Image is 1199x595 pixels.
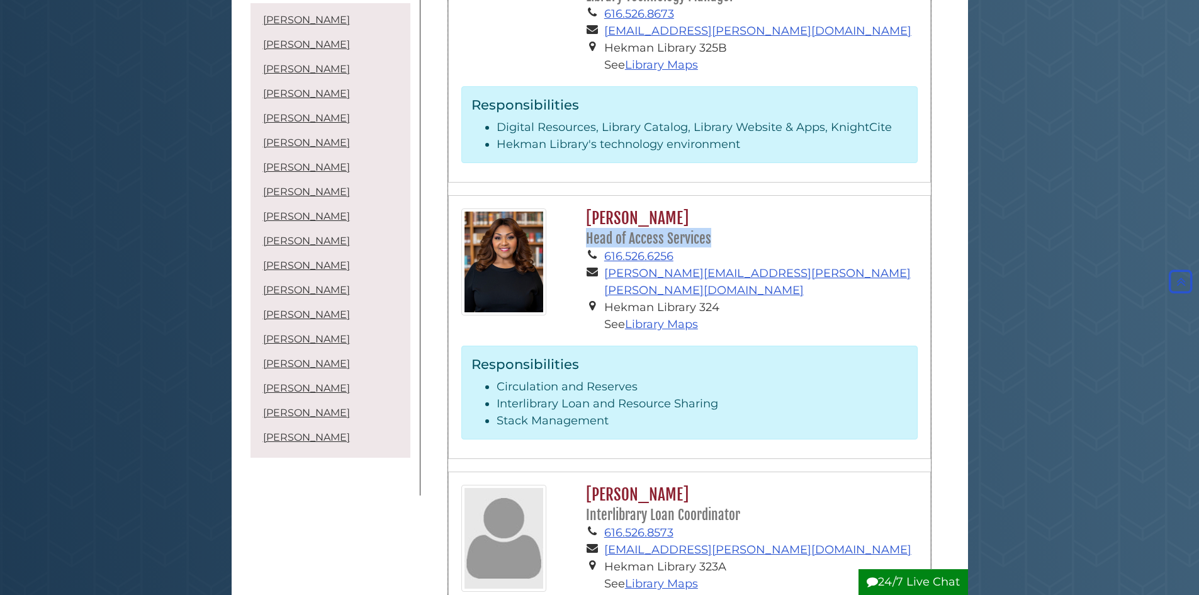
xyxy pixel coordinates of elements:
[263,259,350,271] a: [PERSON_NAME]
[263,14,350,26] a: [PERSON_NAME]
[604,543,911,557] a: [EMAIL_ADDRESS][PERSON_NAME][DOMAIN_NAME]
[580,485,917,524] h2: [PERSON_NAME]
[586,507,740,523] small: Interlibrary Loan Coordinator
[263,358,350,370] a: [PERSON_NAME]
[263,407,350,419] a: [PERSON_NAME]
[497,119,908,136] li: Digital Resources, Library Catalog, Library Website & Apps, KnightCite
[263,63,350,75] a: [PERSON_NAME]
[1166,275,1196,288] a: Back to Top
[858,569,968,595] button: 24/7 Live Chat
[604,299,918,333] li: Hekman Library 324 See
[497,136,908,153] li: Hekman Library's technology environment
[497,378,908,395] li: Circulation and Reserves
[604,7,674,21] a: 616.526.8673
[471,96,908,113] h3: Responsibilities
[604,266,911,297] a: [PERSON_NAME][EMAIL_ADDRESS][PERSON_NAME][PERSON_NAME][DOMAIN_NAME]
[263,186,350,198] a: [PERSON_NAME]
[263,210,350,222] a: [PERSON_NAME]
[580,208,917,248] h2: [PERSON_NAME]
[625,58,698,72] a: Library Maps
[263,112,350,124] a: [PERSON_NAME]
[497,395,908,412] li: Interlibrary Loan and Resource Sharing
[604,249,673,263] a: 616.526.6256
[604,57,918,74] li: See
[604,526,673,540] a: 616.526.8573
[263,38,350,50] a: [PERSON_NAME]
[461,208,546,315] img: Carla_Hotz_125x160v2.jpg
[263,137,350,149] a: [PERSON_NAME]
[604,40,918,57] li: Hekman Library 325B
[263,333,350,345] a: [PERSON_NAME]
[263,161,350,173] a: [PERSON_NAME]
[461,485,546,592] img: profile_125x160.jpg
[263,309,350,320] a: [PERSON_NAME]
[625,317,698,331] a: Library Maps
[263,284,350,296] a: [PERSON_NAME]
[586,230,711,247] small: Head of Access Services
[625,577,698,591] a: Library Maps
[471,356,908,372] h3: Responsibilities
[263,431,350,443] a: [PERSON_NAME]
[604,558,918,592] li: Hekman Library 323A See
[604,24,911,38] a: [EMAIL_ADDRESS][PERSON_NAME][DOMAIN_NAME]
[263,235,350,247] a: [PERSON_NAME]
[263,88,350,99] a: [PERSON_NAME]
[263,382,350,394] a: [PERSON_NAME]
[497,412,908,429] li: Stack Management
